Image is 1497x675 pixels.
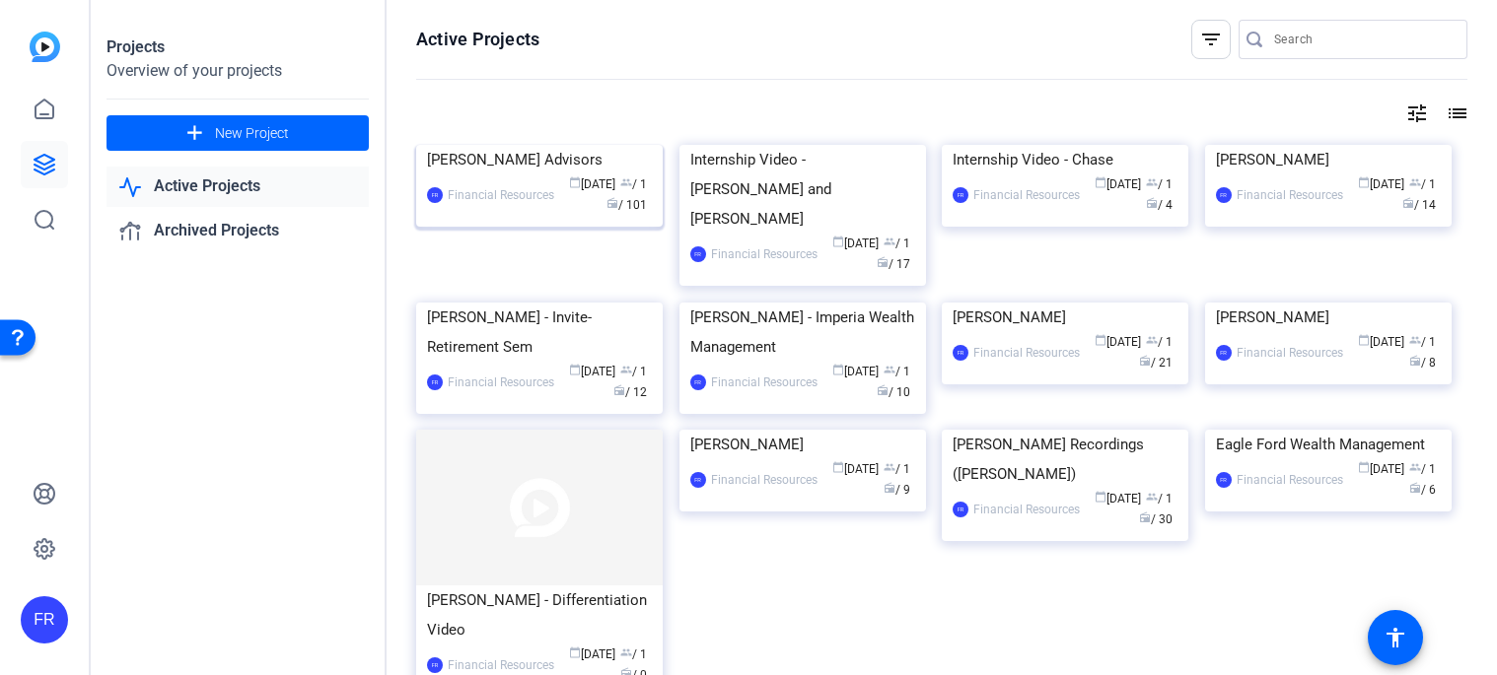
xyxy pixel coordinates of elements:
span: / 1 [1409,177,1436,191]
span: group [620,364,632,375]
span: group [1409,176,1421,188]
span: / 8 [1409,356,1436,370]
div: Internship Video - [PERSON_NAME] and [PERSON_NAME] [690,145,915,234]
span: calendar_today [1358,176,1370,188]
span: / 17 [877,257,910,271]
h1: Active Projects [416,28,539,51]
span: / 4 [1146,198,1173,212]
div: [PERSON_NAME] [1216,303,1441,332]
span: [DATE] [832,365,879,378]
mat-icon: add [182,121,207,146]
div: [PERSON_NAME] [690,430,915,459]
span: [DATE] [1095,492,1141,506]
span: / 1 [1409,462,1436,476]
span: / 1 [1146,335,1173,349]
span: calendar_today [1095,491,1106,503]
a: Active Projects [107,167,369,207]
span: [DATE] [1358,177,1404,191]
span: [DATE] [1095,335,1141,349]
span: radio [1146,197,1158,209]
span: [DATE] [1358,335,1404,349]
span: radio [1139,511,1151,523]
span: group [1146,176,1158,188]
span: / 10 [877,385,910,399]
div: FR [427,187,443,203]
div: Financial Resources [448,372,554,392]
span: calendar_today [1358,334,1370,346]
span: [DATE] [569,365,615,378]
span: [DATE] [569,177,615,191]
span: group [1146,334,1158,346]
div: Projects [107,35,369,59]
span: calendar_today [1095,334,1106,346]
span: calendar_today [832,364,844,375]
span: radio [1402,197,1414,209]
div: FR [690,472,706,488]
div: FR [953,345,968,361]
span: group [1146,491,1158,503]
div: FR [1216,472,1232,488]
div: FR [1216,187,1232,203]
span: / 6 [1409,483,1436,497]
div: FR [1216,345,1232,361]
span: / 1 [620,365,647,378]
div: Financial Resources [711,372,818,392]
span: group [620,176,632,188]
input: Search [1274,28,1452,51]
div: Financial Resources [1237,185,1343,205]
span: radio [606,197,618,209]
div: [PERSON_NAME] Advisors [427,145,652,174]
span: radio [877,384,889,396]
span: [DATE] [1358,462,1404,476]
div: [PERSON_NAME] [1216,145,1441,174]
span: calendar_today [569,364,581,375]
span: calendar_today [832,236,844,247]
span: calendar_today [569,176,581,188]
div: [PERSON_NAME] [953,303,1177,332]
span: radio [1139,355,1151,367]
span: [DATE] [832,236,879,250]
span: / 1 [884,462,910,476]
span: calendar_today [569,646,581,658]
div: Financial Resources [973,185,1080,205]
mat-icon: filter_list [1199,28,1223,51]
div: Financial Resources [1237,470,1343,490]
div: FR [690,374,706,390]
div: [PERSON_NAME] - Differentiation Video [427,585,652,644]
div: Eagle Ford Wealth Management [1216,430,1441,459]
div: Financial Resources [448,655,554,675]
span: / 9 [884,483,910,497]
div: [PERSON_NAME] Recordings ([PERSON_NAME]) [953,430,1177,489]
div: Financial Resources [711,244,818,264]
div: Financial Resources [448,185,554,205]
button: New Project [107,115,369,151]
div: FR [427,657,443,673]
span: radio [613,384,625,396]
span: / 30 [1139,512,1173,526]
span: [DATE] [1095,177,1141,191]
div: Financial Resources [711,470,818,490]
div: FR [427,374,443,390]
div: FR [690,246,706,262]
span: group [884,364,895,375]
span: / 1 [884,365,910,378]
span: calendar_today [1095,176,1106,188]
div: [PERSON_NAME] - Imperia Wealth Management [690,303,915,362]
span: group [884,236,895,247]
span: / 1 [620,647,647,661]
div: Financial Resources [973,500,1080,519]
span: group [1409,461,1421,473]
div: Internship Video - Chase [953,145,1177,174]
div: Financial Resources [973,343,1080,363]
img: blue-gradient.svg [30,32,60,62]
mat-icon: accessibility [1384,626,1407,649]
div: FR [953,502,968,517]
span: New Project [215,123,289,144]
mat-icon: list [1444,101,1467,125]
span: / 12 [613,385,647,399]
span: radio [1409,482,1421,494]
div: FR [21,596,68,643]
div: [PERSON_NAME] - Invite- Retirement Sem [427,303,652,362]
mat-icon: tune [1405,101,1429,125]
span: [DATE] [832,462,879,476]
